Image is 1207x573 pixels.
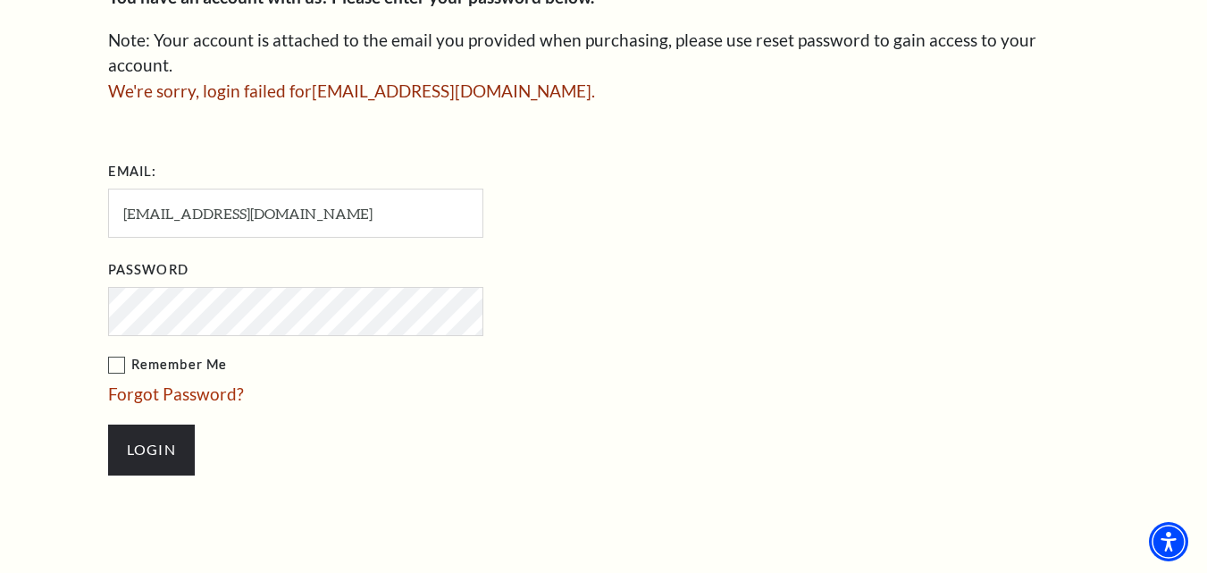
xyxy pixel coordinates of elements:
[1149,522,1188,561] div: Accessibility Menu
[108,425,195,475] input: Submit button
[108,80,595,101] span: We're sorry, login failed for [EMAIL_ADDRESS][DOMAIN_NAME] .
[108,383,244,404] a: Forgot Password?
[108,354,662,376] label: Remember Me
[108,161,157,183] label: Email:
[108,259,189,282] label: Password
[108,189,483,238] input: Required
[108,28,1100,79] p: Note: Your account is attached to the email you provided when purchasing, please use reset passwo...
